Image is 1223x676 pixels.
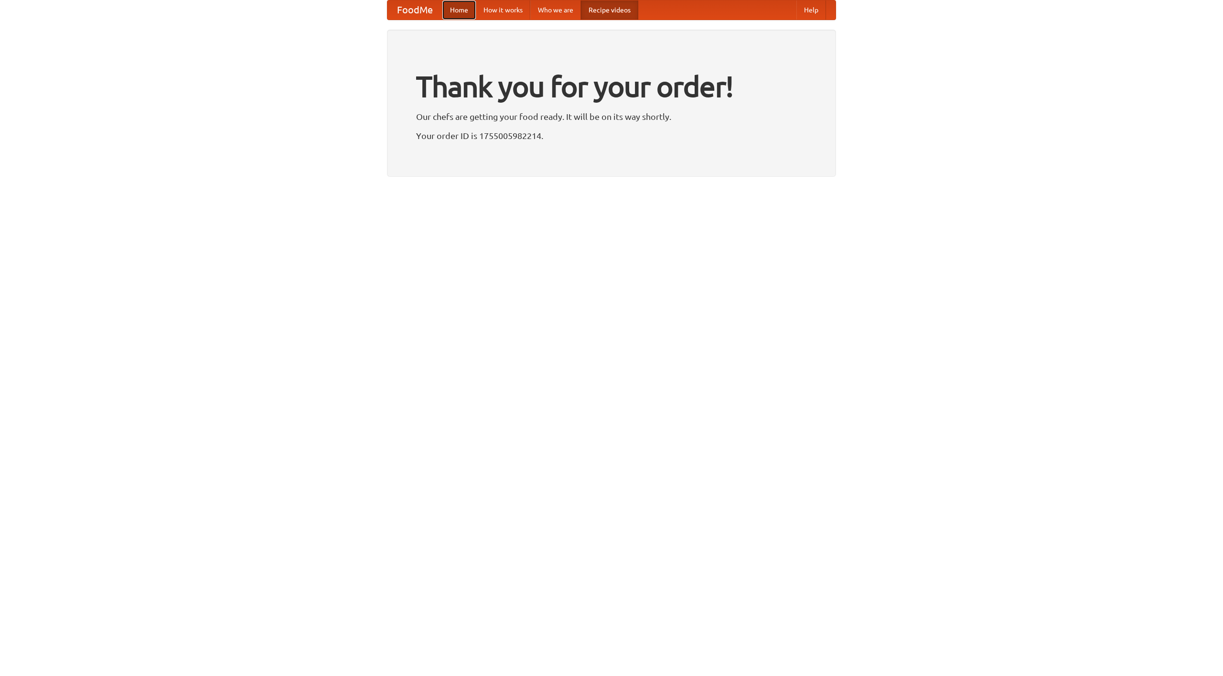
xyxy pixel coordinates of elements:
a: How it works [476,0,530,20]
p: Our chefs are getting your food ready. It will be on its way shortly. [416,109,807,124]
p: Your order ID is 1755005982214. [416,129,807,143]
a: FoodMe [387,0,442,20]
a: Home [442,0,476,20]
a: Help [796,0,826,20]
h1: Thank you for your order! [416,64,807,109]
a: Who we are [530,0,581,20]
a: Recipe videos [581,0,638,20]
